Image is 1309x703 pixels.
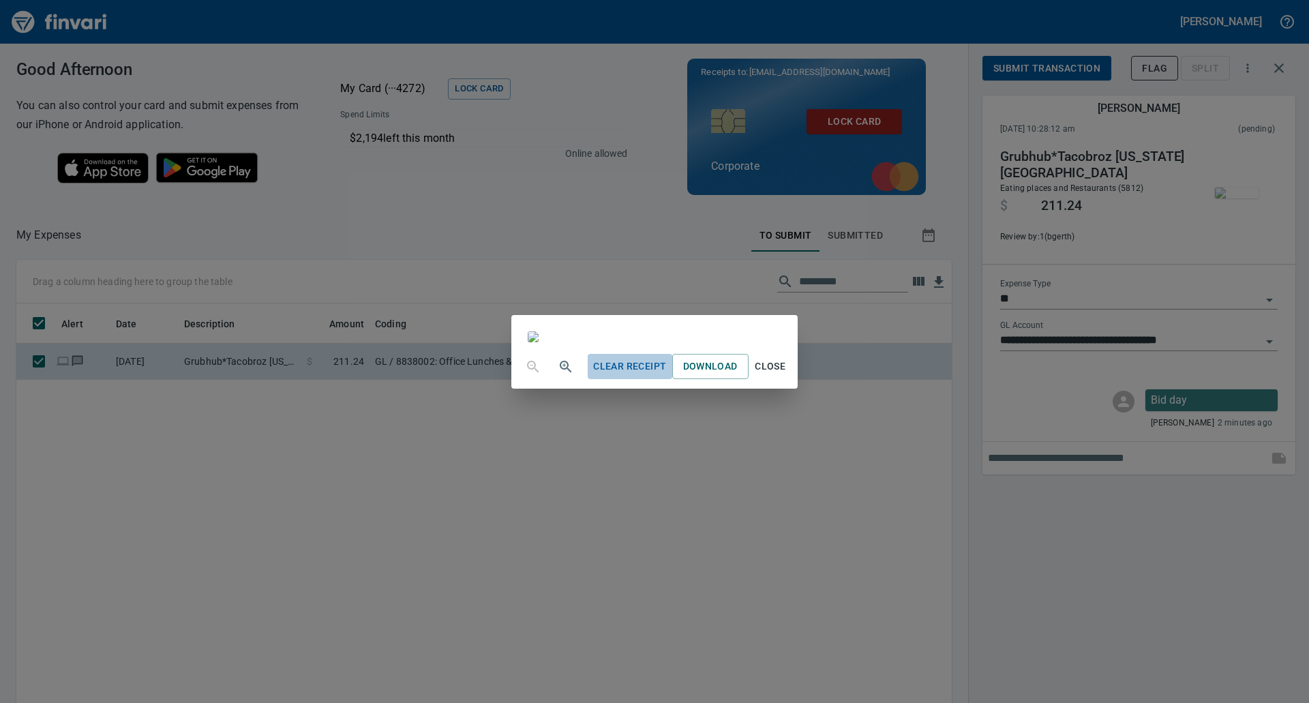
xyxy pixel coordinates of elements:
button: Clear Receipt [588,354,672,379]
button: Close [749,354,792,379]
a: Download [672,354,749,379]
span: Download [683,358,738,375]
span: Close [754,358,787,375]
img: receipts%2Fmarketjohnson%2F2025-10-15%2FrMc8t4bUeGPycGSU9BBvNCyPcn43__zn6X3scxrbYfPnR2TZde.jpg [528,331,539,342]
span: Clear Receipt [593,358,666,375]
